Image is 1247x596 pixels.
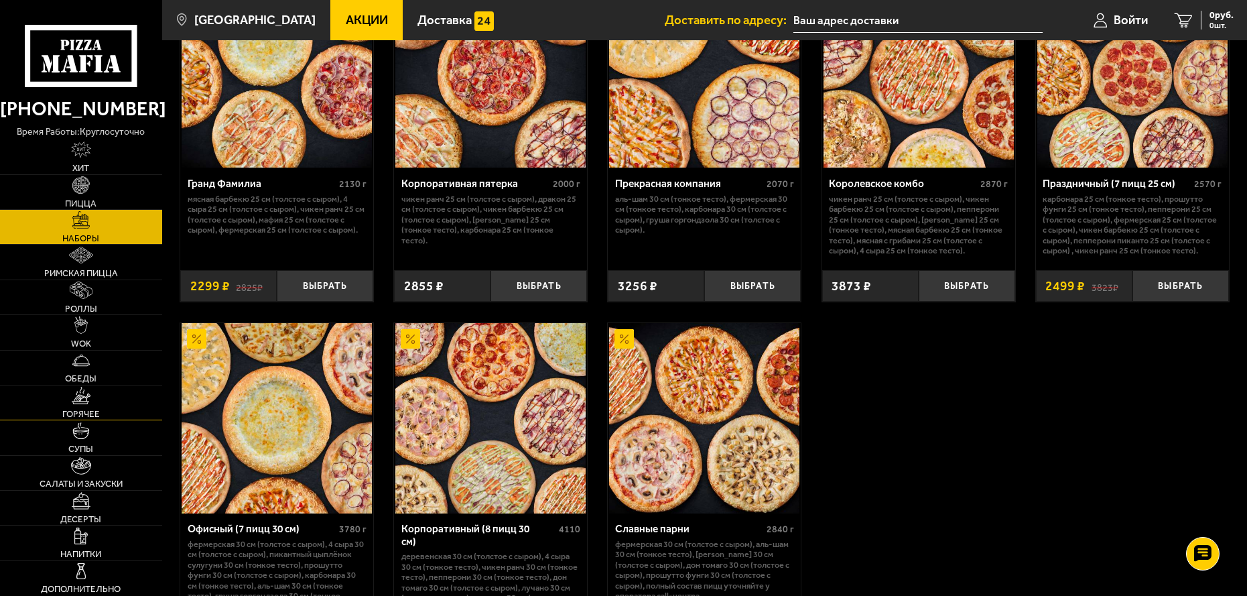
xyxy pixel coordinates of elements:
[614,329,634,349] img: Акционный
[553,178,580,190] span: 2000 г
[65,304,97,313] span: Роллы
[182,323,372,514] img: Офисный (7 пицц 30 см)
[1132,270,1229,302] button: Выбрать
[68,444,93,453] span: Супы
[608,323,801,514] a: АкционныйСлавные парни
[188,523,336,536] div: Офисный (7 пицц 30 см)
[65,374,96,383] span: Обеды
[41,585,121,593] span: Дополнительно
[277,270,373,302] button: Выбрать
[829,178,977,190] div: Королевское комбо
[1045,280,1085,292] span: 2499 ₽
[1209,21,1234,29] span: 0 шт.
[1209,11,1234,20] span: 0 руб.
[401,178,549,190] div: Корпоративная пятерка
[665,14,793,27] span: Доставить по адресу:
[1194,178,1222,190] span: 2570 г
[618,280,657,292] span: 3256 ₽
[187,329,206,349] img: Акционный
[194,14,316,27] span: [GEOGRAPHIC_DATA]
[615,194,794,235] p: Аль-Шам 30 см (тонкое тесто), Фермерская 30 см (тонкое тесто), Карбонара 30 см (толстое с сыром),...
[980,178,1008,190] span: 2870 г
[474,11,494,31] img: 15daf4d41897b9f0e9f617042186c801.svg
[346,14,388,27] span: Акции
[401,523,555,548] div: Корпоративный (8 пицц 30 см)
[44,269,118,278] span: Римская пицца
[609,323,799,514] img: Славные парни
[1092,280,1118,292] s: 3823 ₽
[490,270,587,302] button: Выбрать
[1114,14,1148,27] span: Войти
[72,164,89,172] span: Хит
[1043,178,1191,190] div: Праздничный (7 пицц 25 см)
[339,524,367,535] span: 3780 г
[615,178,763,190] div: Прекрасная компания
[767,524,794,535] span: 2840 г
[60,515,101,524] span: Десерты
[401,329,420,349] img: Акционный
[793,8,1043,33] input: Ваш адрес доставки
[40,479,123,488] span: Салаты и закуски
[832,280,871,292] span: 3873 ₽
[559,524,580,535] span: 4110
[404,280,444,292] span: 2855 ₽
[417,14,472,27] span: Доставка
[65,199,96,208] span: Пицца
[829,194,1008,256] p: Чикен Ранч 25 см (толстое с сыром), Чикен Барбекю 25 см (толстое с сыром), Пепперони 25 см (толст...
[394,323,587,514] a: АкционныйКорпоративный (8 пицц 30 см)
[236,280,263,292] s: 2825 ₽
[62,410,100,418] span: Горячее
[1043,194,1222,256] p: Карбонара 25 см (тонкое тесто), Прошутто Фунги 25 см (тонкое тесто), Пепперони 25 см (толстое с с...
[615,523,763,536] div: Славные парни
[188,194,367,235] p: Мясная Барбекю 25 см (толстое с сыром), 4 сыра 25 см (толстое с сыром), Чикен Ранч 25 см (толстое...
[71,339,91,348] span: WOK
[704,270,801,302] button: Выбрать
[188,178,336,190] div: Гранд Фамилиа
[62,234,99,243] span: Наборы
[919,270,1015,302] button: Выбрать
[180,323,373,514] a: АкционныйОфисный (7 пицц 30 см)
[395,323,586,514] img: Корпоративный (8 пицц 30 см)
[339,178,367,190] span: 2130 г
[401,194,580,246] p: Чикен Ранч 25 см (толстое с сыром), Дракон 25 см (толстое с сыром), Чикен Барбекю 25 см (толстое ...
[190,280,230,292] span: 2299 ₽
[767,178,794,190] span: 2070 г
[60,550,101,558] span: Напитки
